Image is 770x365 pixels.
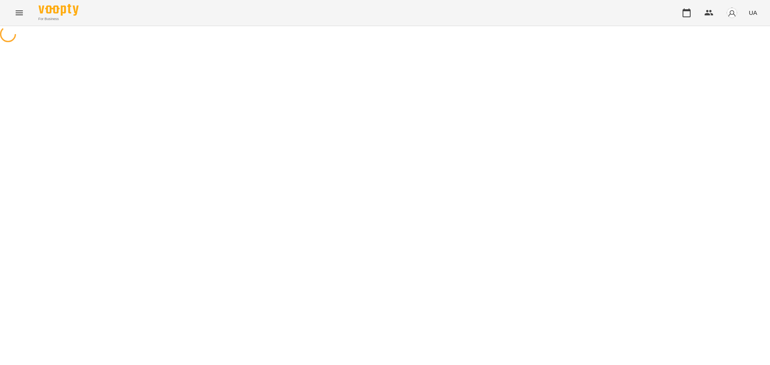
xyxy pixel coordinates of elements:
[746,5,760,20] button: UA
[726,7,738,18] img: avatar_s.png
[38,4,79,16] img: Voopty Logo
[749,8,757,17] span: UA
[10,3,29,22] button: Menu
[38,16,79,22] span: For Business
